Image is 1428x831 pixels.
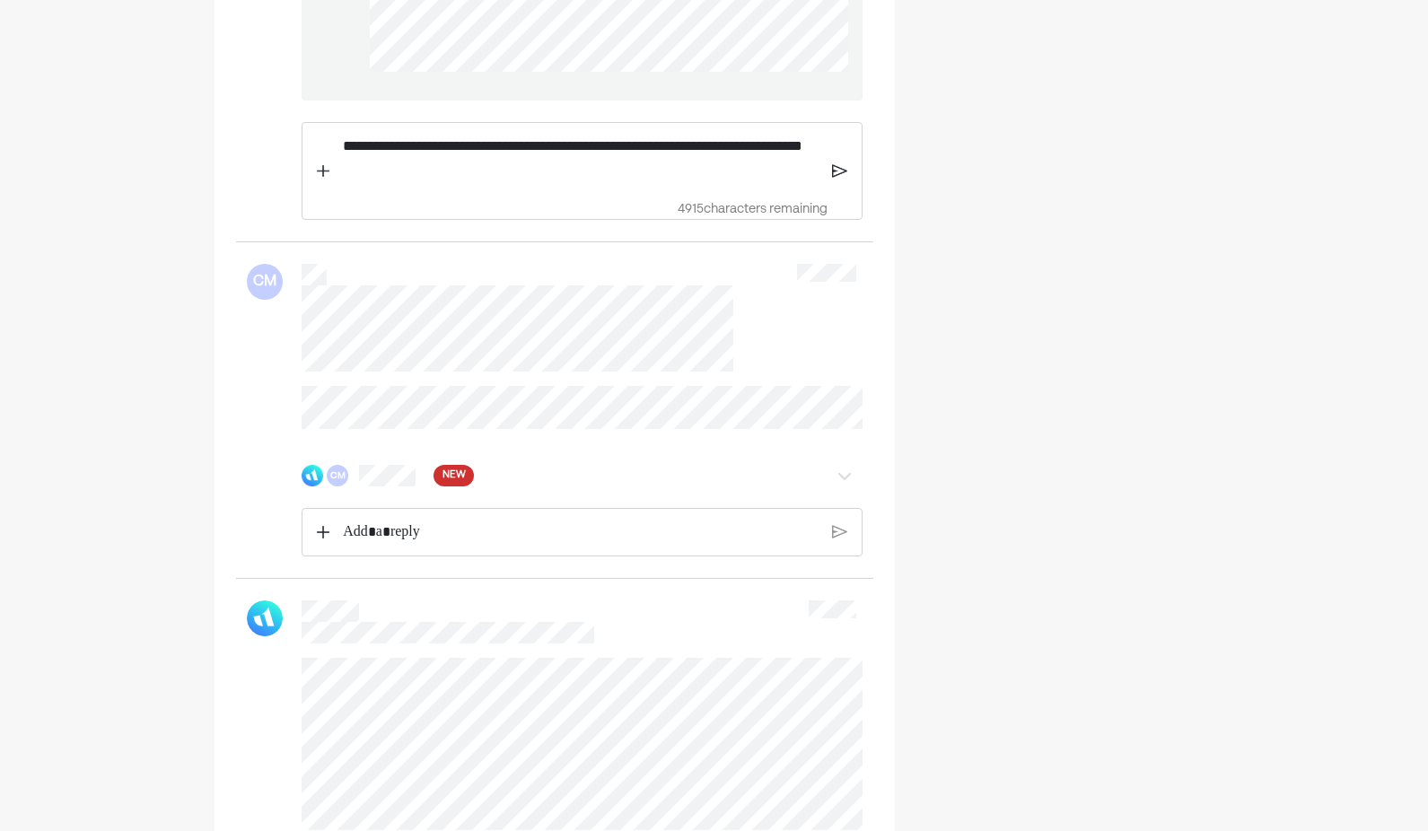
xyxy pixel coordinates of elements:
div: 4915 characters remaining [334,199,828,219]
div: Rich Text Editor. Editing area: main [334,509,828,555]
span: NEW [442,467,466,485]
div: CM [327,465,348,486]
div: Rich Text Editor. Editing area: main [334,123,828,192]
div: CM [247,264,283,300]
